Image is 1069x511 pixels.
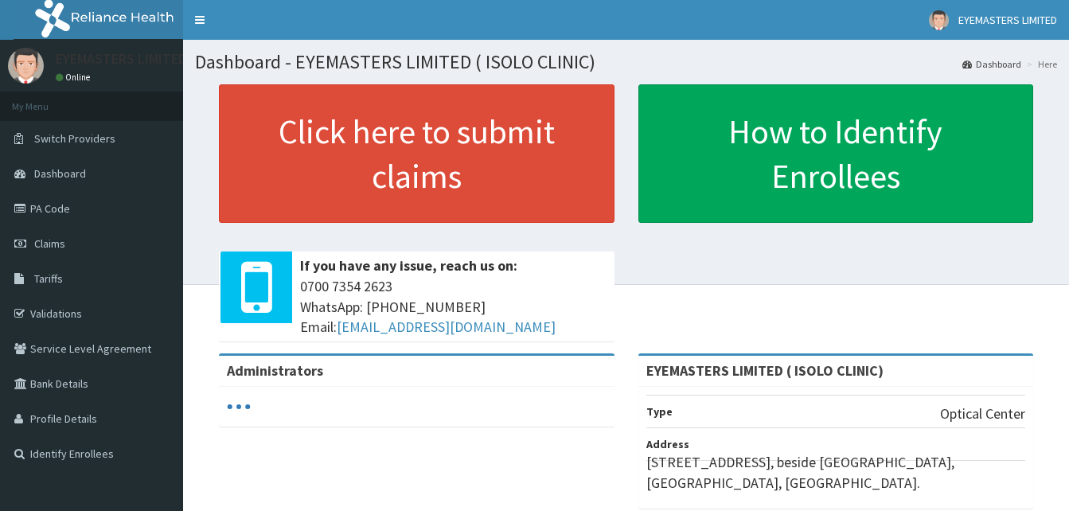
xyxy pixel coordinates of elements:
[337,318,556,336] a: [EMAIL_ADDRESS][DOMAIN_NAME]
[195,52,1057,72] h1: Dashboard - EYEMASTERS LIMITED ( ISOLO CLINIC)
[56,52,187,66] p: EYEMASTERS LIMITED
[227,361,323,380] b: Administrators
[646,437,689,451] b: Address
[646,404,673,419] b: Type
[56,72,94,83] a: Online
[34,166,86,181] span: Dashboard
[940,404,1025,424] p: Optical Center
[34,131,115,146] span: Switch Providers
[34,271,63,286] span: Tariffs
[1023,57,1057,71] li: Here
[219,84,614,223] a: Click here to submit claims
[646,452,1026,493] p: [STREET_ADDRESS], beside [GEOGRAPHIC_DATA], [GEOGRAPHIC_DATA], [GEOGRAPHIC_DATA].
[300,256,517,275] b: If you have any issue, reach us on:
[929,10,949,30] img: User Image
[300,276,607,337] span: 0700 7354 2623 WhatsApp: [PHONE_NUMBER] Email:
[638,84,1034,223] a: How to Identify Enrollees
[958,13,1057,27] span: EYEMASTERS LIMITED
[8,48,44,84] img: User Image
[646,361,884,380] strong: EYEMASTERS LIMITED ( ISOLO CLINIC)
[34,236,65,251] span: Claims
[962,57,1021,71] a: Dashboard
[227,395,251,419] svg: audio-loading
